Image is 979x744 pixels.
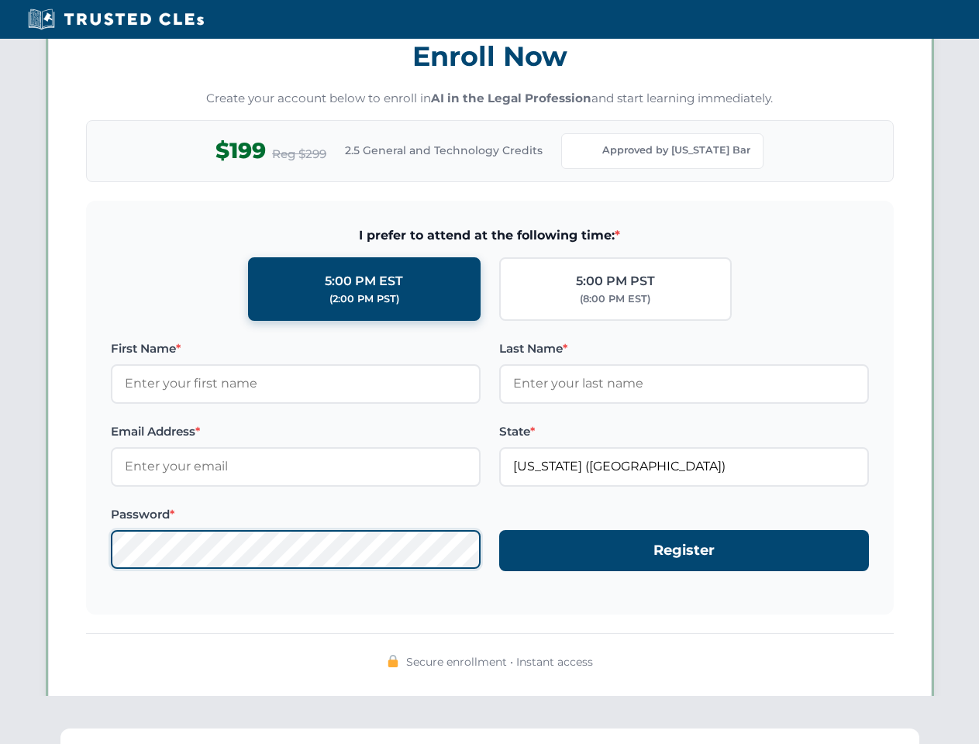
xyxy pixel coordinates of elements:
input: Enter your last name [499,364,869,403]
h3: Enroll Now [86,32,894,81]
span: Reg $299 [272,145,326,164]
span: I prefer to attend at the following time: [111,226,869,246]
div: 5:00 PM PST [576,271,655,291]
div: (8:00 PM EST) [580,291,650,307]
input: Enter your email [111,447,481,486]
p: Create your account below to enroll in and start learning immediately. [86,90,894,108]
span: 2.5 General and Technology Credits [345,142,543,159]
label: State [499,422,869,441]
span: Secure enrollment • Instant access [406,653,593,670]
img: Trusted CLEs [23,8,209,31]
input: Enter your first name [111,364,481,403]
button: Register [499,530,869,571]
span: $199 [215,133,266,168]
input: Florida (FL) [499,447,869,486]
label: Email Address [111,422,481,441]
label: Last Name [499,339,869,358]
img: 🔒 [387,655,399,667]
strong: AI in the Legal Profession [431,91,591,105]
label: Password [111,505,481,524]
div: 5:00 PM EST [325,271,403,291]
img: Florida Bar [574,140,596,162]
div: (2:00 PM PST) [329,291,399,307]
span: Approved by [US_STATE] Bar [602,143,750,158]
label: First Name [111,339,481,358]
